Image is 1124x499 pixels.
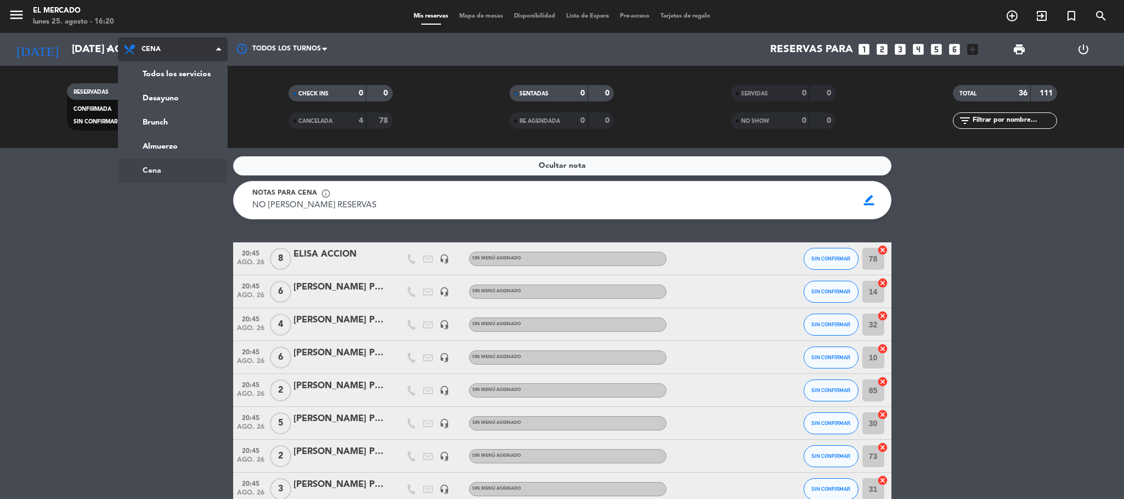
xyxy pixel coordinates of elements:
[472,355,521,359] span: Sin menú asignado
[439,287,449,297] i: headset_mic
[877,442,888,453] i: cancel
[33,5,114,16] div: El Mercado
[74,89,109,95] span: RESERVADAS
[293,313,387,327] div: [PERSON_NAME] POP UP
[580,117,585,124] strong: 0
[811,420,850,426] span: SIN CONFIRMAR
[802,89,806,97] strong: 0
[293,445,387,459] div: [PERSON_NAME] POP UP
[519,118,560,124] span: RE AGENDADA
[958,114,972,127] i: filter_list
[237,358,264,370] span: ago. 26
[408,13,454,19] span: Mis reservas
[472,486,521,491] span: Sin menú asignado
[237,411,264,423] span: 20:45
[8,7,25,27] button: menu
[877,475,888,486] i: cancel
[237,456,264,469] span: ago. 26
[1094,9,1108,22] i: search
[8,37,66,61] i: [DATE]
[237,312,264,325] span: 20:45
[237,246,264,259] span: 20:45
[519,91,549,97] span: SENTADAS
[298,118,332,124] span: CANCELADA
[298,91,329,97] span: CHECK INS
[237,444,264,456] span: 20:45
[270,347,291,368] span: 6
[237,279,264,292] span: 20:45
[237,259,264,271] span: ago. 26
[383,89,390,97] strong: 0
[877,245,888,256] i: cancel
[439,451,449,461] i: headset_mic
[911,42,925,56] i: looks_4
[804,445,858,467] button: SIN CONFIRMAR
[270,281,291,303] span: 6
[965,42,980,56] i: add_box
[142,46,161,53] span: Cena
[472,388,521,392] span: Sin menú asignado
[1006,9,1019,22] i: add_circle_outline
[270,314,291,336] span: 4
[877,376,888,387] i: cancel
[102,43,115,56] i: arrow_drop_down
[893,42,907,56] i: looks_3
[811,453,850,459] span: SIN CONFIRMAR
[605,117,612,124] strong: 0
[929,42,944,56] i: looks_5
[270,248,291,270] span: 8
[293,412,387,426] div: [PERSON_NAME] POP UP
[439,385,449,395] i: headset_mic
[1013,43,1026,56] span: print
[270,379,291,401] span: 2
[439,353,449,362] i: headset_mic
[811,256,850,262] span: SIN CONFIRMAR
[379,117,390,124] strong: 78
[439,484,449,494] i: headset_mic
[439,320,449,330] i: headset_mic
[237,423,264,436] span: ago. 26
[293,247,387,262] div: ELISA ACCION
[811,354,850,360] span: SIN CONFIRMAR
[1077,43,1090,56] i: power_settings_new
[858,190,880,211] span: border_color
[877,310,888,321] i: cancel
[118,110,227,134] a: Brunch
[972,115,1057,127] input: Filtrar por nombre...
[811,486,850,492] span: SIN CONFIRMAR
[827,89,833,97] strong: 0
[321,189,331,199] span: info_outline
[947,42,962,56] i: looks_6
[472,289,521,293] span: Sin menú asignado
[1052,33,1116,66] div: LOG OUT
[454,13,509,19] span: Mapa de mesas
[655,13,716,19] span: Tarjetas de regalo
[472,322,521,326] span: Sin menú asignado
[252,188,317,199] span: Notas para cena
[293,478,387,492] div: [PERSON_NAME] POP UP
[359,89,363,97] strong: 0
[811,321,850,327] span: SIN CONFIRMAR
[359,117,363,124] strong: 4
[118,134,227,158] a: Almuerzo
[827,117,833,124] strong: 0
[804,347,858,368] button: SIN CONFIRMAR
[811,288,850,294] span: SIN CONFIRMAR
[561,13,614,19] span: Lista de Espera
[811,387,850,393] span: SIN CONFIRMAR
[8,7,25,23] i: menu
[804,412,858,434] button: SIN CONFIRMAR
[439,254,449,264] i: headset_mic
[857,42,871,56] i: looks_one
[74,119,117,124] span: SIN CONFIRMAR
[118,86,227,110] a: Desayuno
[804,281,858,303] button: SIN CONFIRMAR
[804,379,858,401] button: SIN CONFIRMAR
[580,89,585,97] strong: 0
[877,343,888,354] i: cancel
[1040,89,1055,97] strong: 111
[293,346,387,360] div: [PERSON_NAME] POP UP
[959,91,976,97] span: TOTAL
[741,91,768,97] span: SERVIDAS
[270,445,291,467] span: 2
